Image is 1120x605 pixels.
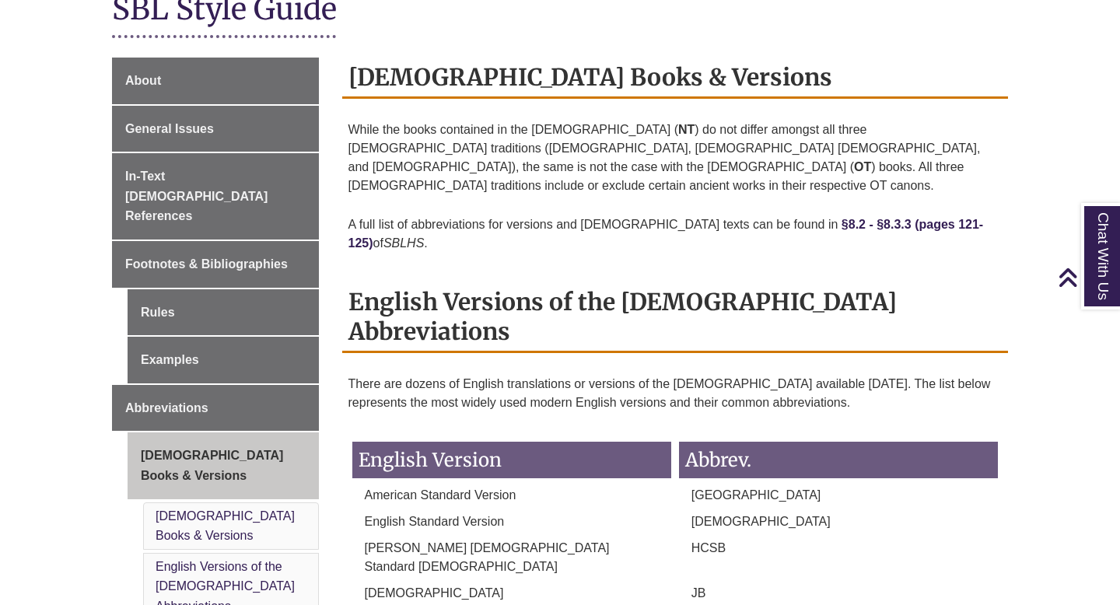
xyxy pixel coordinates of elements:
[679,512,998,531] p: [DEMOGRAPHIC_DATA]
[352,584,671,603] p: [DEMOGRAPHIC_DATA]
[679,584,998,603] p: JB
[156,509,295,543] a: [DEMOGRAPHIC_DATA] Books & Versions
[112,241,319,288] a: Footnotes & Bibliographies
[348,209,1003,259] p: A full list of abbreviations for versions and [DEMOGRAPHIC_DATA] texts can be found in of .
[112,153,319,240] a: In-Text [DEMOGRAPHIC_DATA] References
[125,257,288,271] span: Footnotes & Bibliographies
[342,58,1009,99] h2: [DEMOGRAPHIC_DATA] Books & Versions
[854,160,871,173] strong: OT
[352,539,671,576] p: [PERSON_NAME] [DEMOGRAPHIC_DATA] Standard [DEMOGRAPHIC_DATA]
[125,401,208,414] span: Abbreviations
[125,170,268,222] span: In-Text [DEMOGRAPHIC_DATA] References
[342,282,1009,353] h2: English Versions of the [DEMOGRAPHIC_DATA] Abbreviations
[112,106,319,152] a: General Issues
[352,442,671,478] h3: English Version
[679,442,998,478] h3: Abbrev.
[112,385,319,432] a: Abbreviations
[679,539,998,558] p: HCSB
[128,337,319,383] a: Examples
[125,74,161,87] span: About
[348,369,1003,418] p: There are dozens of English translations or versions of the [DEMOGRAPHIC_DATA] available [DATE]. ...
[383,236,424,250] em: SBLHS
[128,432,319,498] a: [DEMOGRAPHIC_DATA] Books & Versions
[679,486,998,505] p: [GEOGRAPHIC_DATA]
[348,114,1003,201] p: While the books contained in the [DEMOGRAPHIC_DATA] ( ) do not differ amongst all three [DEMOGRAP...
[128,289,319,336] a: Rules
[352,486,671,505] p: American Standard Version
[125,122,214,135] span: General Issues
[1058,267,1116,288] a: Back to Top
[678,123,695,136] strong: NT
[112,58,319,104] a: About
[352,512,671,531] p: English Standard Version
